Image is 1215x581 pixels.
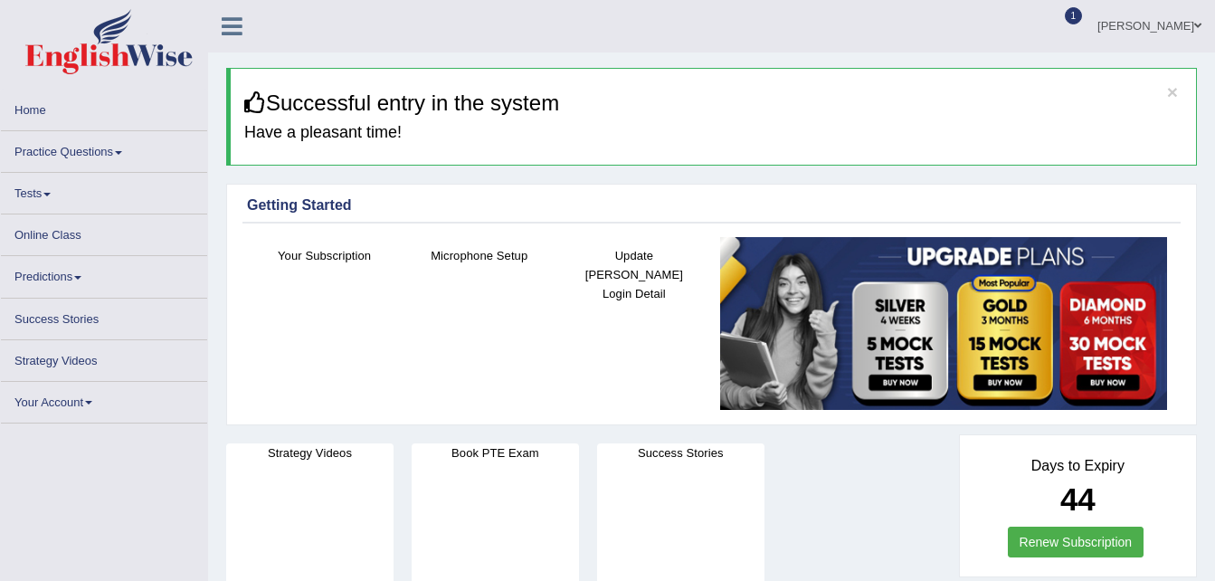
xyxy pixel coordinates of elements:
[1008,527,1144,557] a: Renew Subscription
[244,91,1182,115] h3: Successful entry in the system
[1,173,207,208] a: Tests
[411,246,547,265] h4: Microphone Setup
[980,458,1176,474] h4: Days to Expiry
[1,214,207,250] a: Online Class
[1065,7,1083,24] span: 1
[1,382,207,417] a: Your Account
[1060,481,1096,517] b: 44
[597,443,764,462] h4: Success Stories
[256,246,393,265] h4: Your Subscription
[565,246,702,303] h4: Update [PERSON_NAME] Login Detail
[1,90,207,125] a: Home
[1,340,207,376] a: Strategy Videos
[1,299,207,334] a: Success Stories
[412,443,579,462] h4: Book PTE Exam
[244,124,1182,142] h4: Have a pleasant time!
[720,237,1167,410] img: small5.jpg
[1167,82,1178,101] button: ×
[247,195,1176,216] div: Getting Started
[226,443,394,462] h4: Strategy Videos
[1,131,207,167] a: Practice Questions
[1,256,207,291] a: Predictions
